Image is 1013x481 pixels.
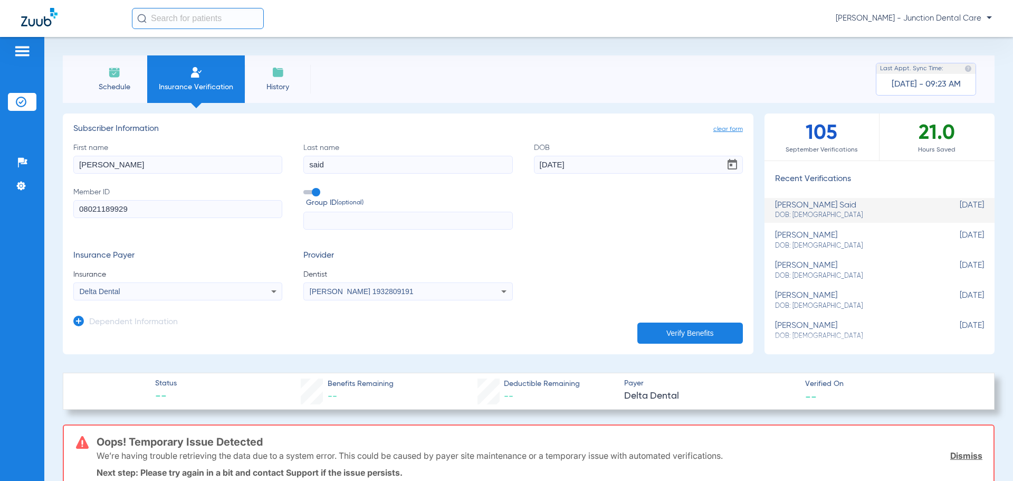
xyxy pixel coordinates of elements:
input: Member ID [73,200,282,218]
span: Delta Dental [624,390,796,403]
small: (optional) [337,197,364,209]
img: Zuub Logo [21,8,58,26]
h3: Insurance Payer [73,251,282,261]
span: [PERSON_NAME] - Junction Dental Care [836,13,992,24]
span: [DATE] [931,321,984,341]
input: DOBOpen calendar [534,156,743,174]
span: [DATE] [931,291,984,310]
span: Payer [624,378,796,389]
p: We’re having trouble retrieving the data due to a system error. This could be caused by payer sit... [97,450,723,461]
span: DOB: [DEMOGRAPHIC_DATA] [775,211,931,220]
div: [PERSON_NAME] [775,231,931,250]
span: [DATE] [931,201,984,220]
span: Schedule [89,82,139,92]
span: [DATE] [931,231,984,250]
span: Delta Dental [80,287,120,296]
img: History [272,66,284,79]
span: -- [328,392,337,401]
input: Search for patients [132,8,264,29]
img: last sync help info [964,65,972,72]
span: Insurance [73,269,282,280]
span: Insurance Verification [155,82,237,92]
span: -- [805,391,817,402]
h3: Oops! Temporary Issue Detected [97,437,982,447]
img: Manual Insurance Verification [190,66,203,79]
span: DOB: [DEMOGRAPHIC_DATA] [775,332,931,341]
label: DOB [534,143,743,174]
h3: Subscriber Information [73,124,743,135]
span: -- [504,392,513,401]
div: 105 [764,114,880,161]
span: September Verifications [764,145,879,155]
span: [PERSON_NAME] 1932809191 [310,287,414,296]
img: hamburger-icon [14,45,31,58]
a: Dismiss [950,450,982,461]
span: Deductible Remaining [504,379,580,390]
button: Verify Benefits [637,323,743,344]
p: Next step: Please try again in a bit and contact Support if the issue persists. [97,467,982,478]
span: Status [155,378,177,389]
span: [DATE] - 09:23 AM [892,79,961,90]
h3: Recent Verifications [764,174,995,185]
label: Last name [303,143,512,174]
span: DOB: [DEMOGRAPHIC_DATA] [775,301,931,311]
span: Benefits Remaining [328,379,394,390]
label: Member ID [73,187,282,230]
span: Verified On [805,379,977,390]
img: error-icon [76,436,89,449]
span: Dentist [303,269,512,280]
div: 21.0 [880,114,995,161]
img: Search Icon [137,14,147,23]
span: History [253,82,303,92]
span: [DATE] [931,261,984,280]
input: First name [73,156,282,174]
span: -- [155,390,177,404]
span: DOB: [DEMOGRAPHIC_DATA] [775,241,931,251]
div: [PERSON_NAME] [775,261,931,280]
span: DOB: [DEMOGRAPHIC_DATA] [775,271,931,281]
div: [PERSON_NAME] [775,291,931,310]
span: clear form [713,124,743,135]
h3: Dependent Information [89,317,178,328]
label: First name [73,143,282,174]
img: Schedule [108,66,121,79]
span: Last Appt. Sync Time: [880,63,943,74]
span: Group ID [306,197,512,209]
input: Last name [303,156,512,174]
h3: Provider [303,251,512,261]
div: [PERSON_NAME] said [775,201,931,220]
button: Open calendar [722,154,743,175]
span: Hours Saved [880,145,995,155]
div: [PERSON_NAME] [775,321,931,341]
